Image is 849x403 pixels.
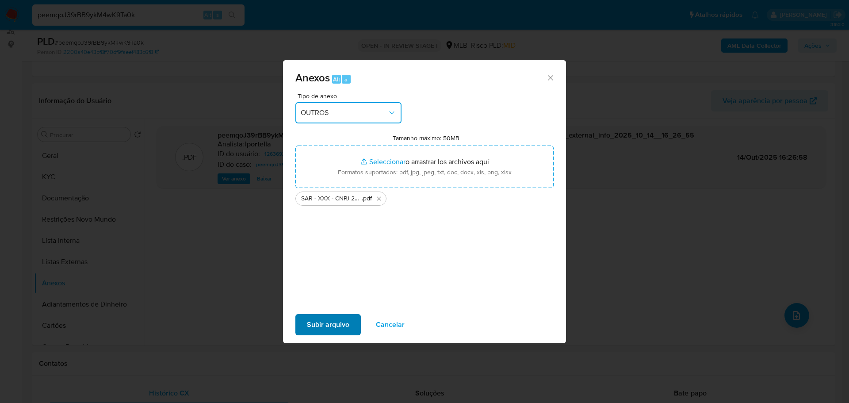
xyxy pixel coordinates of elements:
[374,193,384,204] button: Eliminar SAR - XXX - CNPJ 27352864000129 - RACETIME INSCRICOES ONLINE LTDA.pdf
[333,75,340,84] span: Alt
[295,188,554,206] ul: Archivos seleccionados
[376,315,405,334] span: Cancelar
[393,134,459,142] label: Tamanho máximo: 50MB
[295,70,330,85] span: Anexos
[295,314,361,335] button: Subir arquivo
[301,108,387,117] span: OUTROS
[546,73,554,81] button: Cerrar
[307,315,349,334] span: Subir arquivo
[301,194,362,203] span: SAR - XXX - CNPJ 27352864000129 - RACETIME INSCRICOES ONLINE LTDA
[362,194,372,203] span: .pdf
[298,93,404,99] span: Tipo de anexo
[344,75,348,84] span: a
[295,102,402,123] button: OUTROS
[364,314,416,335] button: Cancelar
